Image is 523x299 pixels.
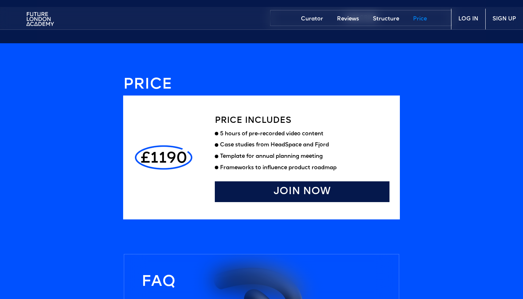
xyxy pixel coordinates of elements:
div: Case studies from HeadSpace and Fjord [220,142,329,149]
h4: PRICE [123,78,400,92]
div: Template for annual planning meeting [220,153,389,160]
h4: £1190 [140,152,187,166]
a: Price [406,9,434,29]
a: Reviews [330,9,366,29]
a: LOG IN [451,9,485,29]
h5: Price includes [215,116,291,125]
div: 5 hours of pre-recorded video content [220,130,389,138]
a: Curator [294,9,330,29]
a: SIGN UP [485,9,523,29]
a: Structure [366,9,406,29]
div: Frameworks to influence product roadmap [220,164,389,172]
h4: FAQ [141,275,382,289]
a: Join Now [215,181,389,202]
